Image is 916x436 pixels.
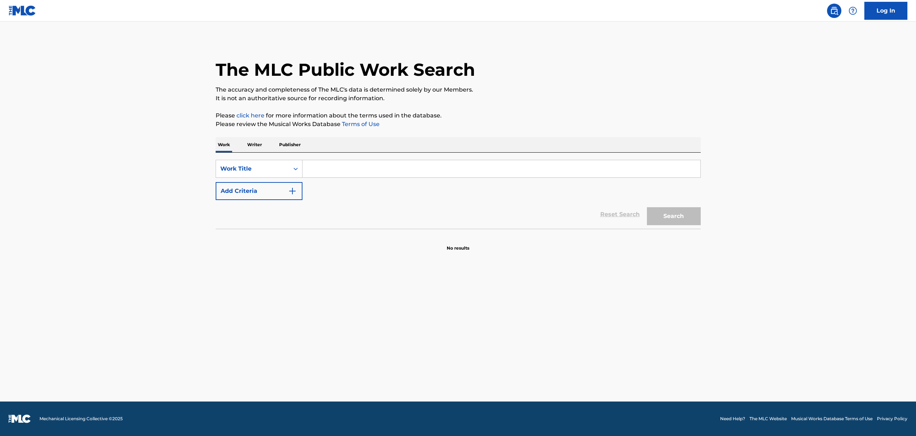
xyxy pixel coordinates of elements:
[216,59,475,80] h1: The MLC Public Work Search
[849,6,857,15] img: help
[216,182,302,200] button: Add Criteria
[216,111,701,120] p: Please for more information about the terms used in the database.
[9,5,36,16] img: MLC Logo
[216,120,701,129] p: Please review the Musical Works Database
[245,137,264,152] p: Writer
[277,137,303,152] p: Publisher
[39,416,123,422] span: Mechanical Licensing Collective © 2025
[9,414,31,423] img: logo
[750,416,787,422] a: The MLC Website
[220,164,285,173] div: Work Title
[216,94,701,103] p: It is not an authoritative source for recording information.
[236,112,264,119] a: click here
[864,2,907,20] a: Log In
[216,137,232,152] p: Work
[216,160,701,229] form: Search Form
[880,402,916,436] iframe: Chat Widget
[340,121,380,127] a: Terms of Use
[791,416,873,422] a: Musical Works Database Terms of Use
[877,416,907,422] a: Privacy Policy
[720,416,745,422] a: Need Help?
[447,236,469,251] p: No results
[846,4,860,18] div: Help
[827,4,841,18] a: Public Search
[830,6,839,15] img: search
[288,187,297,195] img: 9d2ae6d4665cec9f34b9.svg
[216,85,701,94] p: The accuracy and completeness of The MLC's data is determined solely by our Members.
